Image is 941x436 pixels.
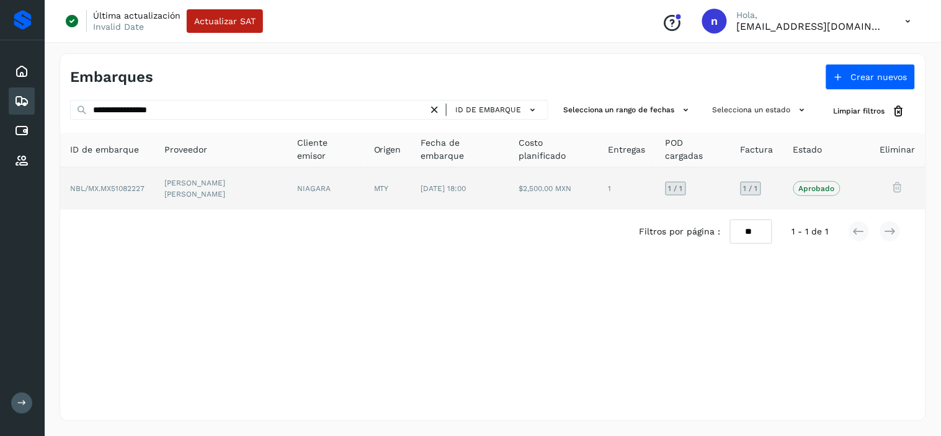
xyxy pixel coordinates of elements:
span: Proveedor [164,143,207,156]
td: $2,500.00 MXN [509,167,599,210]
button: Selecciona un rango de fechas [558,100,698,120]
span: [DATE] 18:00 [421,184,466,193]
div: Inicio [9,58,35,85]
span: NBL/MX.MX51082227 [70,184,145,193]
p: niagara+prod@solvento.mx [737,20,886,32]
button: Selecciona un estado [708,100,814,120]
span: Fecha de embarque [421,136,499,162]
span: ID de embarque [455,104,521,115]
button: Crear nuevos [826,64,916,90]
td: 1 [599,167,656,210]
p: Invalid Date [93,21,144,32]
button: ID de embarque [452,101,543,119]
h4: Embarques [70,68,153,86]
button: Actualizar SAT [187,9,263,33]
div: Proveedores [9,147,35,174]
span: Actualizar SAT [194,17,256,25]
span: ID de embarque [70,143,139,156]
div: Cuentas por pagar [9,117,35,145]
span: Entregas [609,143,646,156]
span: Cliente emisor [297,136,354,162]
span: Filtros por página : [639,225,720,238]
span: POD cargadas [666,136,721,162]
span: 1 / 1 [744,185,758,192]
td: [PERSON_NAME] [PERSON_NAME] [154,167,287,210]
td: NIAGARA [287,167,364,210]
td: MTY [364,167,411,210]
span: Crear nuevos [851,73,908,81]
p: Hola, [737,10,886,20]
span: Costo planificado [519,136,589,162]
span: Estado [793,143,823,156]
div: Embarques [9,87,35,115]
p: Aprobado [799,184,835,193]
span: 1 / 1 [669,185,683,192]
button: Limpiar filtros [824,100,916,123]
p: Última actualización [93,10,181,21]
span: Origen [374,143,401,156]
span: Eliminar [880,143,916,156]
span: 1 - 1 de 1 [792,225,829,238]
span: Limpiar filtros [834,105,885,117]
span: Factura [741,143,774,156]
